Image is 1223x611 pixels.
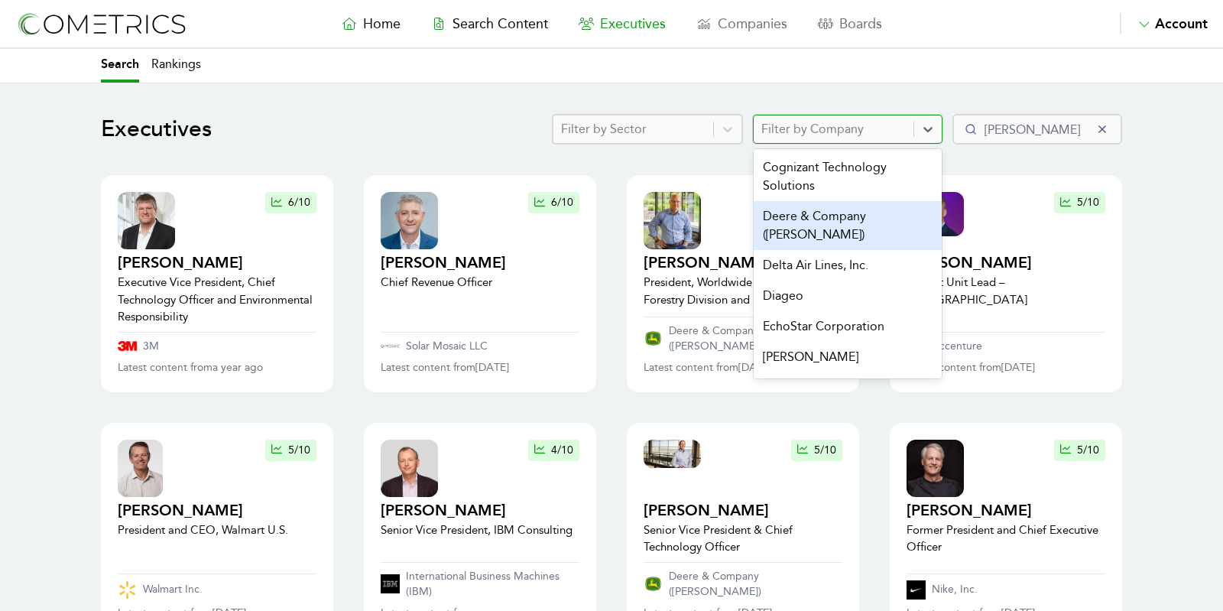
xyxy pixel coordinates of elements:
p: Senior Vice President, IBM Consulting [381,522,573,539]
a: executive profile thumbnail5/10[PERSON_NAME]Market Unit Lead – [GEOGRAPHIC_DATA] [907,192,1105,326]
img: company logo [644,329,663,348]
a: Boards [803,13,897,34]
p: Latest content from [DATE] [907,360,1035,375]
a: Search [101,49,139,83]
button: 5/10 [791,440,842,461]
p: Market Unit Lead – [GEOGRAPHIC_DATA] [907,274,1105,308]
span: Home [363,15,401,32]
p: President and CEO, Walmart U.S. [118,522,288,539]
a: executive profile thumbnail5/10[PERSON_NAME]President and CEO, Walmart U.S. [118,440,316,567]
p: Chief Revenue Officer [381,274,506,291]
div: Delta Air Lines, Inc. [754,250,942,281]
span: Boards [839,15,882,32]
img: company logo [381,344,400,348]
a: executive profile thumbnail4/10[PERSON_NAME]Senior Vice President, IBM Consulting [381,440,579,556]
img: executive profile thumbnail [907,440,964,497]
a: executive profile thumbnail6/10[PERSON_NAME]Chief Revenue Officer [381,192,579,326]
p: Senior Vice President & Chief Technology Officer [644,522,842,556]
a: executive profile thumbnail5/10[PERSON_NAME]President, Worldwide Construction & Forestry Division... [644,192,842,310]
p: Deere & Company ([PERSON_NAME]) [669,323,842,354]
button: 5/10 [265,440,316,461]
img: company logo [118,341,137,351]
h2: [PERSON_NAME] [644,500,842,522]
a: International Business Machines (IBM) [381,569,579,600]
p: Nike, Inc. [932,582,978,597]
p: Solar Mosaic LLC [406,339,488,354]
a: executive profile thumbnail5/10[PERSON_NAME]Senior Vice President & Chief Technology Officer [644,440,842,556]
button: 4/10 [528,440,579,461]
img: executive profile thumbnail [644,192,701,249]
img: executive profile thumbnail [381,440,438,497]
p: Deere & Company ([PERSON_NAME]) [669,569,842,600]
p: International Business Machines (IBM) [406,569,579,600]
div: Cognizant Technology Solutions [754,152,942,201]
a: Search Content [416,13,563,34]
a: executive profile thumbnail6/10[PERSON_NAME]Executive Vice President, Chief Technology Officer an... [118,192,316,326]
p: Latest content from [DATE] [381,360,509,375]
h1: Executives [101,115,212,143]
a: Rankings [151,49,201,83]
button: Clear the search query [1095,122,1110,137]
span: Companies [718,15,787,32]
p: 3M [143,339,159,354]
a: Walmart Inc. [118,580,316,600]
button: 6/10 [528,192,579,213]
img: company logo [381,574,400,593]
p: Accenture [932,339,982,354]
div: EchoStar Corporation [754,311,942,342]
button: 5/10 [1054,440,1105,461]
button: 5/10 [1054,192,1105,213]
h2: [PERSON_NAME] [907,252,1105,274]
a: Executives [563,13,681,34]
img: executive profile thumbnail [118,440,163,497]
h2: [PERSON_NAME] [118,500,288,522]
img: company logo [118,580,137,600]
img: company logo [644,574,663,593]
a: Accenture [907,339,1105,354]
p: Walmart Inc. [143,582,203,597]
p: Latest content from a year ago [118,360,263,375]
h2: [PERSON_NAME] [381,500,573,522]
div: Deere & Company ([PERSON_NAME]) [754,201,942,250]
div: FIS (company) [754,372,942,403]
a: Nike, Inc. [907,580,1105,600]
div: [PERSON_NAME] [754,342,942,372]
img: executive profile thumbnail [644,440,701,469]
h2: [PERSON_NAME] [381,252,506,274]
img: executive profile thumbnail [118,192,175,249]
button: Account [1120,13,1208,34]
a: Home [326,13,416,34]
p: Executive Vice President, Chief Technology Officer and Environmental Responsibility [118,274,316,326]
span: Account [1155,15,1208,32]
a: 3M [118,339,316,354]
img: company logo [907,580,926,600]
h2: [PERSON_NAME] [644,252,842,274]
a: Deere & Company ([PERSON_NAME]) [644,569,842,600]
a: executive profile thumbnail5/10[PERSON_NAME]Former President and Chief Executive Officer [907,440,1105,567]
p: Latest content from [DATE] [644,360,772,375]
button: 6/10 [265,192,316,213]
div: Diageo [754,281,942,311]
a: Deere & Company ([PERSON_NAME]) [644,323,842,354]
input: Search [952,114,1122,145]
h2: [PERSON_NAME] [118,252,316,274]
p: Former President and Chief Executive Officer [907,522,1105,556]
a: Solar Mosaic LLC [381,339,579,354]
img: logo-refresh-RPX2ODFg.svg [15,10,187,38]
span: Executives [600,15,666,32]
a: Companies [681,13,803,34]
h2: [PERSON_NAME] [907,500,1105,522]
img: executive profile thumbnail [381,192,438,249]
p: President, Worldwide Construction & Forestry Division and Power Systems [644,274,842,308]
span: Search Content [453,15,548,32]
